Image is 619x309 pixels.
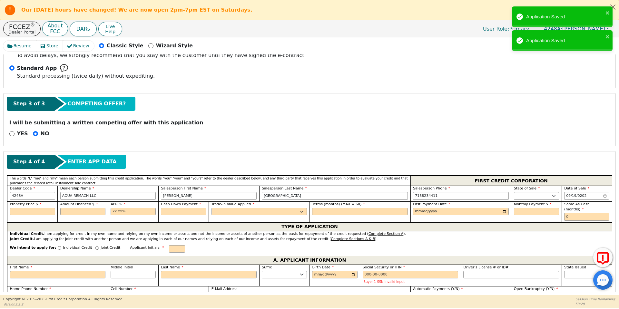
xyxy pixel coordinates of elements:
[105,24,115,29] span: Live
[211,287,238,291] span: E-Mail Address
[21,7,252,13] b: Our [DATE] hours have changed! We are now open 2pm-7pm EST on Saturdays.
[111,287,136,291] span: Cell Number
[262,265,272,269] span: Suffix
[368,232,403,236] u: Complete Section A
[8,24,35,30] p: FCCEZ
[70,22,97,36] button: DARs
[10,287,51,291] span: Home Phone Number
[111,208,156,216] input: xx.xx%
[63,245,92,251] p: Individual Credit
[475,177,548,185] span: FIRST CREDIT CORPORATION
[10,245,56,256] span: We intend to apply for:
[605,33,610,40] button: close
[514,186,540,190] span: State of Sale
[477,23,535,35] p: Primary
[63,41,94,51] button: Review
[60,64,68,72] img: Help Bubble
[10,265,33,269] span: First Name
[477,23,535,35] a: User Role:Primary
[575,302,616,306] p: 53:29
[60,186,94,190] span: Dealership Name
[564,213,609,221] input: 0
[42,21,68,36] button: AboutFCC
[105,29,115,34] span: Help
[514,287,558,291] span: Open Bankruptcy (Y/N)
[17,130,28,138] p: YES
[273,256,346,265] span: A. APPLICANT INFORMATION
[36,41,63,51] button: Store
[413,192,509,200] input: 303-867-5309 x104
[47,29,63,34] p: FCC
[17,73,155,79] span: Standard processing (twice daily) without expediting.
[46,43,58,49] span: Store
[47,23,63,28] p: About
[9,119,610,127] p: I will be submitting a written competing offer with this application
[3,41,36,51] button: Resume
[10,237,34,241] strong: Joint Credit.
[312,271,357,279] input: YYYY-MM-DD
[3,22,41,36] button: FCCEZ®Dealer Portal
[7,176,410,186] div: The words "I," "me" and "my" mean each person submitting this credit application. The words "you"...
[10,237,610,242] div: I am applying for joint credit with another person and we are applying in each of our names and r...
[3,302,123,307] p: Version 3.2.2
[526,37,604,44] div: Application Saved
[413,186,450,190] span: Salesperson Phone
[211,202,254,206] span: Trade-in Value Applied
[483,26,509,32] span: User Role :
[331,237,375,241] u: Complete Sections A & B
[73,43,89,49] span: Review
[564,186,589,190] span: Date of Sale
[14,43,32,49] span: Resume
[98,22,122,36] button: LiveHelp
[156,42,193,50] p: Wizard Style
[312,265,334,269] span: Birth Date
[463,265,508,269] span: Driver’s License # or ID#
[413,208,509,216] input: YYYY-MM-DD
[593,248,613,267] button: Report Error to FCC
[575,297,616,302] p: Session Time Remaining:
[60,202,98,206] span: Amount Financed $
[526,13,604,21] div: Application Saved
[161,186,206,190] span: Salesperson First Name
[13,100,45,108] span: Step 3 of 3
[312,202,361,206] span: Terms (months) (MAX = 60)
[363,280,457,284] p: Buyer 1 SSN Invalid Input
[564,192,609,200] input: YYYY-MM-DD
[564,265,586,269] span: State Issued
[41,130,49,138] p: NO
[101,245,120,251] p: Joint Credit
[413,287,463,291] span: Automatic Payments (Y/N)
[88,297,123,301] span: All Rights Reserved.
[30,22,35,28] sup: ®
[607,0,619,14] button: Close alert
[10,232,44,236] strong: Individual Credit.
[10,202,42,206] span: Property Price $
[161,265,183,269] span: Last Name
[17,64,57,72] span: Standard App
[111,265,133,269] span: Middle Initial
[514,202,552,206] span: Monthly Payment $
[13,158,45,166] span: Step 4 of 4
[605,9,610,16] button: close
[8,30,35,34] p: Dealer Portal
[413,202,450,206] span: First Payment Date
[67,158,116,166] span: ENTER APP DATA
[262,186,307,190] span: Salesperson Last Name
[564,202,590,212] span: Same As Cash (months)
[363,271,458,279] input: 000-00-0000
[10,186,35,190] span: Dealer Code
[67,100,126,108] span: COMPETING OFFER?
[363,265,405,269] span: Social Security or ITIN
[10,231,610,237] div: I am applying for credit in my own name and relying on my own income or assets and not the income...
[281,223,338,231] span: TYPE OF APPLICATION
[107,42,143,50] p: Classic Style
[111,202,125,206] span: APR %
[161,202,201,206] span: Cash Down Payment
[130,246,164,250] span: Applicant Initials:
[3,297,123,302] p: Copyright © 2015- 2025 First Credit Corporation.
